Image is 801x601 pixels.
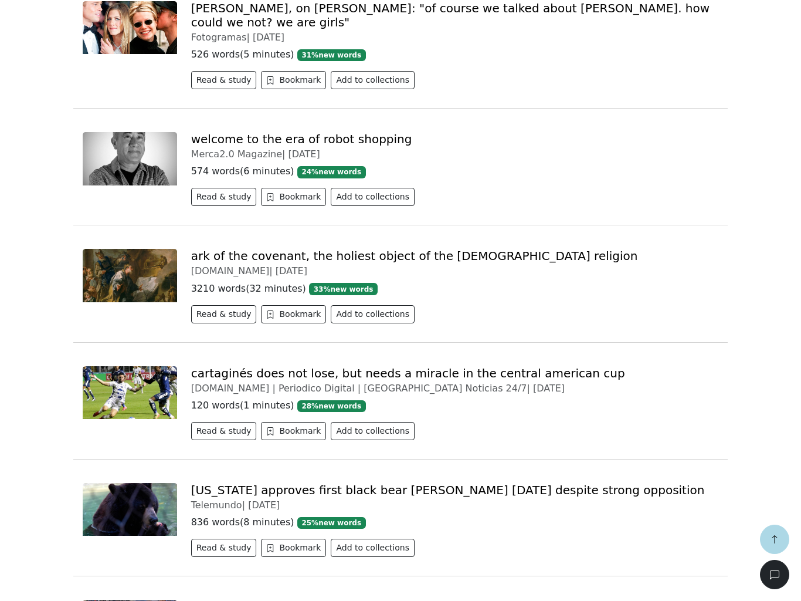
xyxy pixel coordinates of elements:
[191,483,705,497] a: [US_STATE] approves first black bear [PERSON_NAME] [DATE] despite strong opposition
[191,76,262,87] a: Read & study
[191,544,262,555] a: Read & study
[191,71,257,89] button: Read & study
[191,383,718,394] div: [DOMAIN_NAME] | Periodico Digital | [GEOGRAPHIC_DATA] Noticias 24/7 |
[191,310,262,322] a: Read & study
[191,48,718,62] p: 526 words ( 5 minutes )
[191,422,257,440] button: Read & study
[191,164,718,178] p: 574 words ( 6 minutes )
[253,32,284,43] span: [DATE]
[261,305,326,323] button: Bookmark
[261,71,326,89] button: Bookmark
[191,499,718,511] div: Telemundo |
[191,539,257,557] button: Read & study
[191,148,718,160] div: Merca2.0 Magazine |
[83,483,177,536] img: AP24200735626588-db6254.jpg
[83,366,177,419] img: cartago.jpg
[261,188,326,206] button: Bookmark
[191,399,718,413] p: 120 words ( 1 minutes )
[83,1,177,54] img: jennifer-aniston-brad-pitt-689f0be626516.jpg
[83,249,177,302] img: fin-s-fiuv00-0010_315168c8_250804115812_1200x630.webp
[191,427,262,438] a: Read & study
[331,305,415,323] button: Add to collections
[331,422,415,440] button: Add to collections
[191,249,638,263] a: ark of the covenant, the holiest object of the [DEMOGRAPHIC_DATA] religion
[191,1,710,29] a: [PERSON_NAME], on [PERSON_NAME]: "of course we talked about [PERSON_NAME]. how could we not? we a...
[276,265,307,276] span: [DATE]
[297,517,366,529] span: 25 % new words
[261,539,326,557] button: Bookmark
[297,166,366,178] span: 24 % new words
[83,132,177,185] img: Arturo-Mora-Columnista.jpeg
[309,283,378,295] span: 33 % new words
[297,400,366,412] span: 28 % new words
[297,49,366,61] span: 31 % new words
[191,32,718,43] div: Fotogramas |
[331,71,415,89] button: Add to collections
[191,282,718,296] p: 3210 words ( 32 minutes )
[331,188,415,206] button: Add to collections
[191,366,625,380] a: cartaginés does not lose, but needs a miracle in the central american cup
[191,515,718,529] p: 836 words ( 8 minutes )
[191,265,718,276] div: [DOMAIN_NAME] |
[289,148,320,160] span: [DATE]
[533,383,565,394] span: [DATE]
[331,539,415,557] button: Add to collections
[191,305,257,323] button: Read & study
[261,422,326,440] button: Bookmark
[248,499,280,511] span: [DATE]
[191,188,257,206] button: Read & study
[191,132,412,146] a: welcome to the era of robot shopping
[191,193,262,204] a: Read & study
